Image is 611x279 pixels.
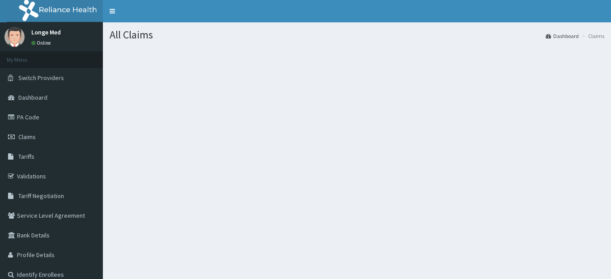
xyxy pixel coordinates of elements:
[31,40,53,46] a: Online
[580,32,604,40] li: Claims
[110,29,604,41] h1: All Claims
[546,32,579,40] a: Dashboard
[31,29,61,35] p: Longe Med
[18,192,64,200] span: Tariff Negotiation
[18,133,36,141] span: Claims
[18,74,64,82] span: Switch Providers
[18,152,34,161] span: Tariffs
[4,27,25,47] img: User Image
[18,93,47,101] span: Dashboard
